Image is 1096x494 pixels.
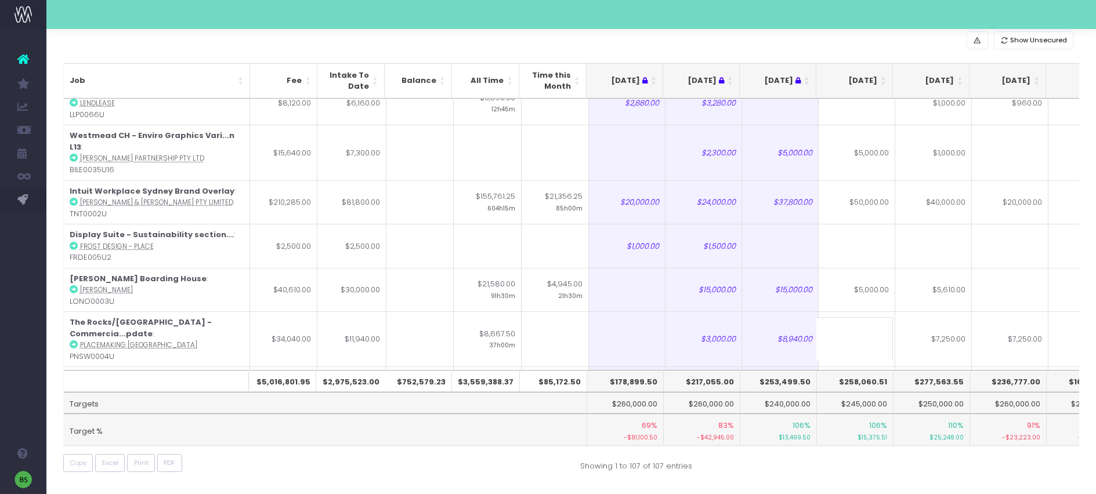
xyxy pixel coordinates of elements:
[670,431,734,442] small: -$42,945.00
[520,370,587,392] th: $85,172.50
[164,458,175,468] span: PDF
[793,420,811,431] span: 106%
[895,311,972,366] td: $7,250.00
[63,454,93,472] button: Copy
[742,180,819,224] td: $37,800.00
[70,273,207,284] strong: [PERSON_NAME] Boarding House
[491,103,515,114] small: 12h45m
[665,268,742,312] td: $15,000.00
[742,366,819,422] td: $7,230.00
[894,370,970,392] th: $277,563.55
[894,392,970,414] td: $250,000.00
[15,471,32,488] img: images/default_profile_image.png
[317,180,386,224] td: $81,800.00
[819,180,895,224] td: $50,000.00
[665,224,742,268] td: $1,500.00
[102,458,118,468] span: Excel
[64,268,250,312] td: : LONO0003U
[522,180,589,224] td: $21,356.25
[893,63,970,99] th: Sep 25: activate to sort column ascending
[519,63,587,99] th: Time this Month: activate to sort column ascending
[452,63,519,99] th: All Time: activate to sort column ascending
[454,81,522,125] td: $3,090.00
[250,180,317,224] td: $210,285.00
[823,431,887,442] small: $15,375.51
[70,186,234,197] strong: Intuit Workplace Sydney Brand Overlay
[556,202,583,213] small: 85h00m
[317,81,386,125] td: $6,160.00
[64,125,250,180] td: : BILE0035U16
[589,81,665,125] td: $2,880.00
[665,81,742,125] td: $3,280.00
[593,431,657,442] small: -$81,100.50
[491,290,515,300] small: 91h30m
[740,392,817,414] td: $240,000.00
[454,180,522,224] td: $155,761.25
[819,268,895,312] td: $5,000.00
[972,180,1048,224] td: $20,000.00
[385,370,452,392] th: $752,579.23
[746,431,811,442] small: $13,499.50
[970,63,1046,99] th: Oct 25: activate to sort column ascending
[587,370,664,392] th: $178,899.50
[589,224,665,268] td: $1,000.00
[317,268,386,312] td: $30,000.00
[819,125,895,180] td: $5,000.00
[95,454,125,472] button: Excel
[454,268,522,312] td: $21,580.00
[64,81,250,125] td: : LLP0066U
[869,420,887,431] span: 106%
[250,268,317,312] td: $40,610.00
[895,125,972,180] td: $1,000.00
[80,242,154,251] abbr: Frost Design - Place
[250,224,317,268] td: $2,500.00
[994,31,1074,49] button: Show Unsecured
[80,340,197,350] abbr: Placemaking NSW
[70,458,86,468] span: Copy
[64,366,250,422] td: : PNSW0005U
[1027,420,1040,431] span: 91%
[558,290,583,300] small: 21h30m
[80,99,115,108] abbr: Lendlease
[70,317,212,339] strong: The Rocks/[GEOGRAPHIC_DATA] - Commercia...pdate
[454,311,522,366] td: $8,667.50
[80,198,233,207] abbr: Turner & Townsend Pty Limited
[452,370,520,392] th: $3,559,388.37
[134,458,149,468] span: Print
[127,454,155,472] button: Print
[250,125,317,180] td: $15,640.00
[522,366,589,422] td: $287.50
[665,125,742,180] td: $2,300.00
[663,63,740,99] th: Jun 25 : activate to sort column ascending
[385,63,452,99] th: Balance: activate to sort column ascending
[249,370,317,392] th: $5,016,801.95
[317,63,385,99] th: Intake To Date: activate to sort column ascending
[64,392,588,414] td: Targets
[665,180,742,224] td: $24,000.00
[664,370,740,392] th: $217,055.00
[899,431,964,442] small: $25,248.00
[742,311,819,366] td: $8,940.00
[454,366,522,422] td: $2,570.00
[587,392,664,414] td: $260,000.00
[317,311,386,366] td: $11,940.00
[665,366,742,422] td: $3,000.00
[816,63,893,99] th: Aug 25: activate to sort column ascending
[64,180,250,224] td: : TNT0002U
[250,63,317,99] th: Fee: activate to sort column ascending
[895,268,972,312] td: $5,610.00
[317,125,386,180] td: $7,300.00
[317,224,386,268] td: $2,500.00
[895,180,972,224] td: $40,000.00
[64,224,250,268] td: : FRDE005U2
[642,420,657,431] span: 69%
[819,366,895,422] td: $6,820.00
[250,366,317,422] td: $30,750.00
[972,311,1048,366] td: $7,250.00
[817,370,894,392] th: $258,060.51
[1010,35,1067,45] span: Show Unsecured
[970,370,1047,392] th: $236,777.00
[895,81,972,125] td: $1,000.00
[80,285,133,295] abbr: Loreto Normanhurst
[589,180,665,224] td: $20,000.00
